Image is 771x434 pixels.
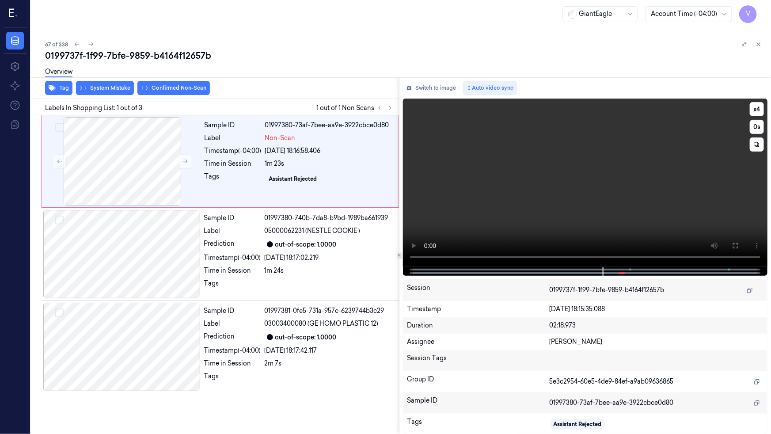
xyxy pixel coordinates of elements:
div: Timestamp [407,305,550,314]
div: [DATE] 18:16:58.406 [265,146,393,156]
span: 03003400080 (GE HOMO PLASTIC 12) [265,319,379,328]
div: 1m 23s [265,159,393,168]
div: [DATE] 18:17:02.219 [265,253,394,263]
button: x4 [750,102,764,116]
div: 0199737f-1f99-7bfe-9859-b4164f12657b [45,49,764,62]
div: Label [204,226,261,236]
span: Non-Scan [265,133,296,143]
div: Sample ID [204,306,261,316]
div: Assignee [407,337,550,346]
div: Time in Session [205,159,262,168]
div: Time in Session [204,359,261,368]
button: Switch to image [403,81,460,95]
div: [DATE] 18:17:42.117 [265,346,394,355]
div: 01997381-0fe5-731a-957c-6239744b3c29 [265,306,394,316]
div: Duration [407,321,550,330]
div: Timestamp (-04:00) [204,253,261,263]
div: [DATE] 18:15:35.088 [550,305,763,314]
span: Labels In Shopping List: 1 out of 3 [45,103,142,113]
div: Sample ID [205,121,262,130]
span: 01997380-73af-7bee-aa9e-3922cbce0d80 [550,398,674,407]
button: Select row [55,308,64,317]
button: Tag [45,81,72,95]
span: 5e3c2954-60e5-4de9-84ef-a9ab09636865 [550,377,674,386]
span: 05000062231 (NESTLE COOKIE ) [265,226,361,236]
div: Assistant Rejected [269,175,317,183]
div: 01997380-73af-7bee-aa9e-3922cbce0d80 [265,121,393,130]
div: [PERSON_NAME] [550,337,763,346]
div: Timestamp (-04:00) [205,146,262,156]
div: 01997380-740b-7da8-b9bd-1989ba661939 [265,213,394,223]
div: Tags [407,417,550,431]
div: 2m 7s [265,359,394,368]
button: V [739,5,757,23]
button: Select row [55,216,64,225]
div: Assistant Rejected [554,420,602,428]
button: Auto video sync [463,81,517,95]
div: Tags [204,279,261,293]
div: Session Tags [407,354,550,368]
div: Timestamp (-04:00) [204,346,261,355]
span: 1 out of 1 Non Scans [316,103,395,113]
div: Time in Session [204,266,261,275]
div: Label [204,319,261,328]
button: Confirmed Non-Scan [137,81,210,95]
div: out-of-scope: 1.0000 [275,240,337,249]
button: 0s [750,120,764,134]
div: Session [407,283,550,297]
button: System Mistake [76,81,134,95]
div: Tags [204,372,261,386]
span: 0199737f-1f99-7bfe-9859-b4164f12657b [550,286,665,295]
a: Overview [45,67,72,77]
div: 1m 24s [265,266,394,275]
div: Tags [205,172,262,186]
div: Prediction [204,239,261,250]
div: out-of-scope: 1.0000 [275,333,337,342]
div: Group ID [407,375,550,389]
div: Sample ID [204,213,261,223]
span: 67 of 338 [45,41,68,48]
div: Sample ID [407,396,550,410]
div: 02:18.973 [550,321,763,330]
button: Select row [55,123,64,132]
div: Label [205,133,262,143]
div: Prediction [204,332,261,343]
